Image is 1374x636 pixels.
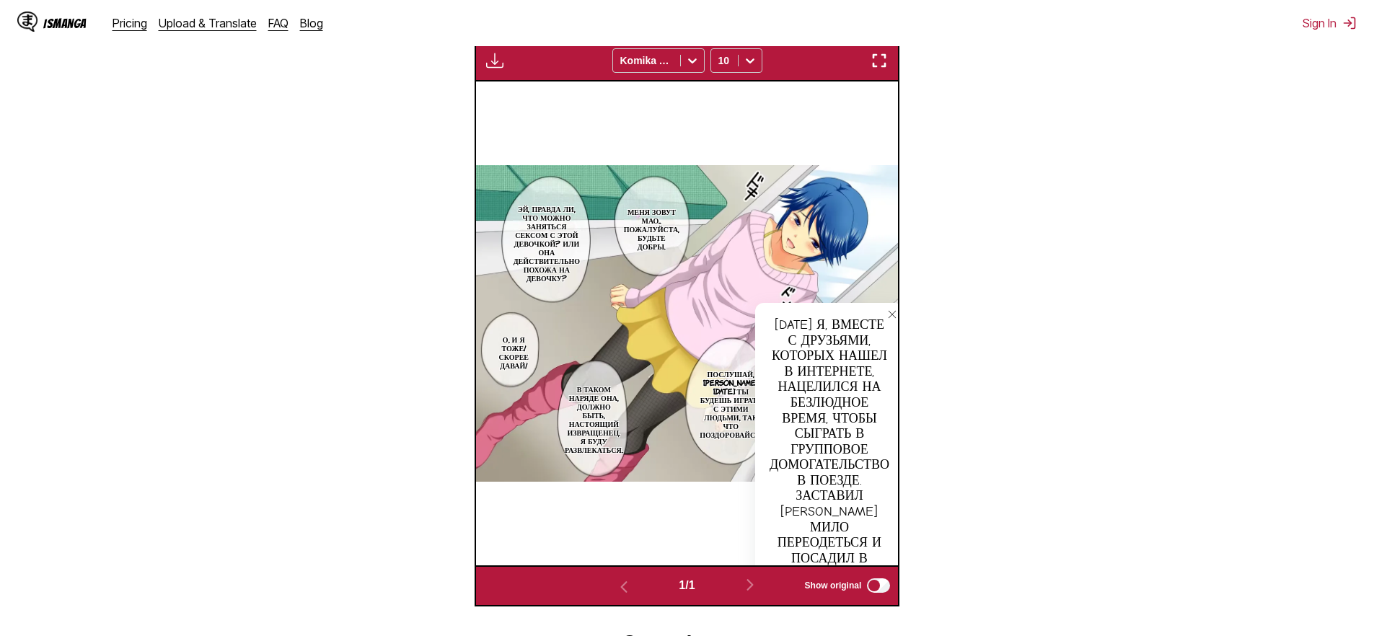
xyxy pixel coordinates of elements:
a: Upload & Translate [159,16,257,30]
a: IsManga LogoIsManga [17,12,113,35]
a: FAQ [268,16,289,30]
a: Blog [300,16,323,30]
p: О, и я тоже! Скорее давай! [496,332,532,372]
img: Previous page [615,578,633,596]
p: Послушай, [PERSON_NAME], [DATE] ты будешь играть с этими людьми, так что поздоровайся. [697,366,765,441]
img: Next page [741,576,759,593]
button: close-tooltip [881,303,904,326]
p: Эй, правда ли, что можно заняться сексом с этой девочкой? Или она действительно похожа на девочку? [511,201,583,285]
div: IsManga [43,17,87,30]
img: IsManga Logo [17,12,38,32]
span: 1 / 1 [679,579,695,592]
p: В таком наряде она, должно быть, настоящий извращенец. Я буду развлекаться. [562,381,626,456]
img: Download translated images [486,52,503,69]
input: Show original [867,578,890,593]
img: Enter fullscreen [871,52,888,69]
span: Show original [805,580,862,591]
img: Sign out [1342,16,1357,30]
p: Меня зовут Мао... пожалуйста, будьте добры. [621,204,683,253]
img: Manga Panel [476,165,899,482]
a: Pricing [113,16,147,30]
button: Sign In [1303,16,1357,30]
